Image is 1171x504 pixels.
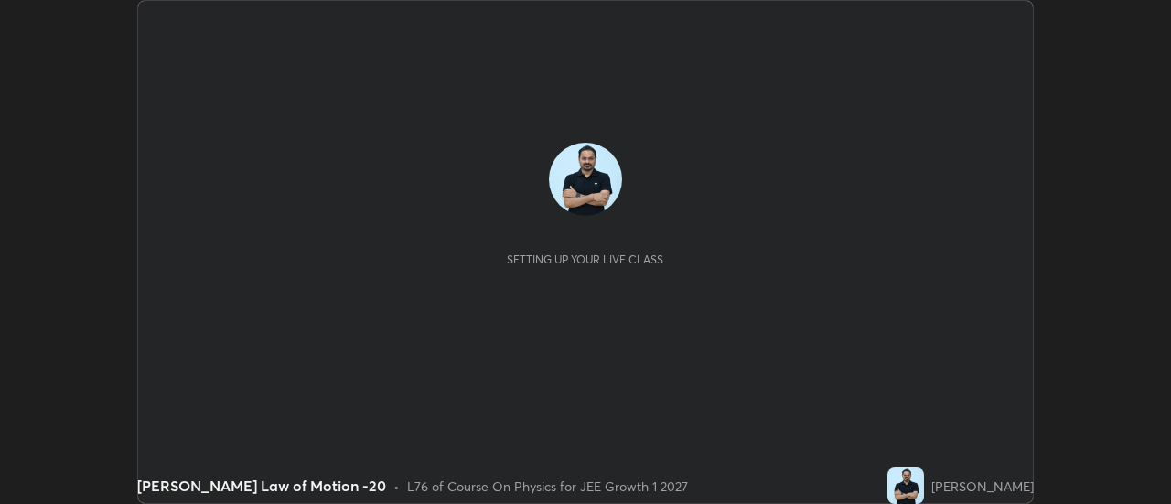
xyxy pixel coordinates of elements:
[887,467,924,504] img: 0aa4a9aead7a489ea7c77bce355376cd.jpg
[931,477,1034,496] div: [PERSON_NAME]
[407,477,688,496] div: L76 of Course On Physics for JEE Growth 1 2027
[549,143,622,216] img: 0aa4a9aead7a489ea7c77bce355376cd.jpg
[137,475,386,497] div: [PERSON_NAME] Law of Motion -20
[393,477,400,496] div: •
[507,252,663,266] div: Setting up your live class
